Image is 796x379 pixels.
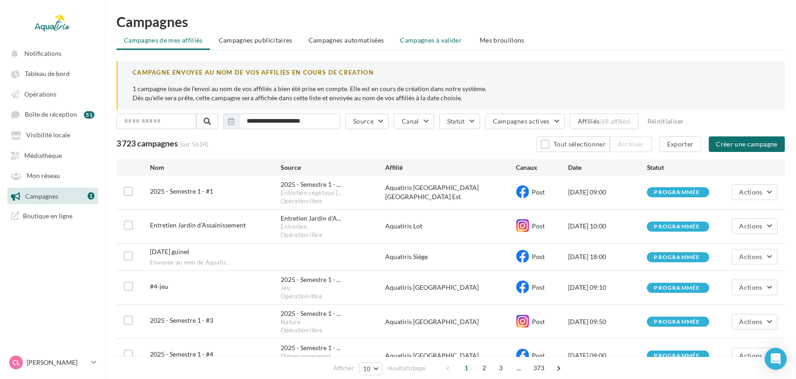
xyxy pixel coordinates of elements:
[25,111,77,119] span: Boîte de réception
[6,167,100,184] a: Mon réseau
[385,283,516,292] div: Aquatiris [GEOGRAPHIC_DATA]
[732,348,778,363] button: Actions
[281,309,341,318] span: 2025 - Semestre 1 - ...
[659,136,702,152] button: Exporter
[740,222,763,230] span: Actions
[732,184,778,200] button: Actions
[84,111,94,119] div: 51
[732,218,778,234] button: Actions
[88,191,94,201] a: 1
[219,36,293,44] span: Campagnes publicitaires
[740,253,763,260] span: Actions
[363,365,371,373] span: 10
[532,352,545,359] span: Post
[480,36,525,44] span: Mes brouillons
[281,326,385,335] div: Opération libre
[309,36,384,44] span: Campagnes automatisées
[532,222,545,230] span: Post
[439,114,480,129] button: Statut
[532,188,545,196] span: Post
[6,208,100,224] a: Boutique en ligne
[485,114,565,129] button: Campagnes actives
[133,84,770,103] p: 1 campagne issue de l'envoi au nom de vos affiliés a bien été prise en compte. Elle est en cours ...
[532,253,545,260] span: Post
[150,282,168,290] span: #4-jeu
[6,86,100,102] a: Opérations
[385,317,516,326] div: Aquatiris [GEOGRAPHIC_DATA]
[333,364,354,373] span: Afficher
[570,114,639,129] button: Affiliés(68 affiliés)
[732,249,778,265] button: Actions
[765,348,787,370] div: Open Intercom Messenger
[27,358,88,367] p: [PERSON_NAME]
[740,283,763,291] span: Actions
[569,317,647,326] div: [DATE] 09:50
[493,117,550,125] span: Campagnes actives
[281,197,385,206] div: Opération libre
[600,118,631,125] div: (68 affiliés)
[281,343,341,352] span: 2025 - Semestre 1 - ...
[654,254,700,260] div: programmée
[385,163,516,172] div: Affilié
[7,354,98,371] a: CL [PERSON_NAME]
[385,252,516,261] div: Aquatiris Siège
[6,65,100,81] a: Tableau de bord
[345,114,389,129] button: Source
[150,316,213,324] span: 2025 - Semestre 1 - #3
[116,15,785,28] h1: Campagnes
[25,70,70,78] span: Tableau de bord
[23,211,72,220] span: Boutique en ligne
[385,351,516,360] div: Aquatiris [GEOGRAPHIC_DATA]
[644,116,688,127] button: Réinitialiser
[459,361,474,375] span: 1
[6,147,100,163] a: Médiathèque
[654,224,700,230] div: programmée
[654,285,700,291] div: programmée
[536,136,610,152] button: Tout sélectionner
[150,163,281,172] div: Nom
[281,352,385,361] div: Dimensionnement
[24,152,62,159] span: Médiathèque
[530,361,548,375] span: 373
[569,252,647,261] div: [DATE] 18:00
[709,136,785,152] button: Créer une campagne
[569,283,647,292] div: [DATE] 09:10
[740,352,763,359] span: Actions
[6,45,96,61] button: Notifications
[26,131,70,139] span: Visibilité locale
[740,188,763,196] span: Actions
[516,163,569,172] div: Canaux
[385,222,516,231] div: Aquatiris Lot
[281,275,341,284] span: 2025 - Semestre 1 - ...
[6,188,100,204] a: Campagnes 1
[24,49,61,57] span: Notifications
[88,192,94,200] div: 1
[740,318,763,325] span: Actions
[494,361,509,375] span: 3
[24,90,56,98] span: Opérations
[477,361,492,375] span: 2
[281,180,341,189] span: 2025 - Semestre 1 - ...
[654,189,700,195] div: programmée
[569,351,647,360] div: [DATE] 09:00
[532,318,545,325] span: Post
[732,314,778,330] button: Actions
[281,189,342,197] span: Entretien végétaux [...
[532,283,545,291] span: Post
[654,319,700,325] div: programmée
[281,284,385,292] div: Jeu
[569,222,647,231] div: [DATE] 10:00
[281,231,385,239] div: Opération libre
[281,163,385,172] div: Source
[150,187,213,195] span: 2025 - Semestre 1 - #1
[150,350,213,358] span: 2025 - Semestre 1 - #4
[150,248,189,255] span: 30/12/25 guinet
[27,172,60,180] span: Mon réseau
[387,364,426,373] span: résultats/page
[281,292,385,301] div: Opération libre
[647,163,725,172] div: Statut
[569,163,647,172] div: Date
[654,353,700,359] div: programmée
[359,363,382,375] button: 10
[150,259,230,267] span: Envoyée au nom de Aquatir...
